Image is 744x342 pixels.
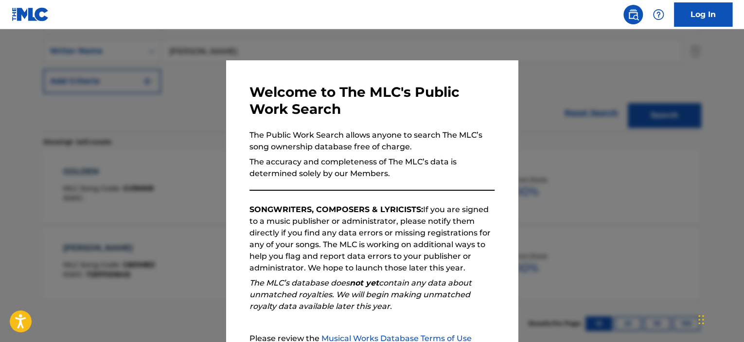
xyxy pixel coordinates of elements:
[627,9,639,20] img: search
[12,7,49,21] img: MLC Logo
[249,278,472,311] em: The MLC’s database does contain any data about unmatched royalties. We will begin making unmatche...
[249,129,495,153] p: The Public Work Search allows anyone to search The MLC’s song ownership database free of charge.
[249,205,423,214] strong: SONGWRITERS, COMPOSERS & LYRICISTS:
[623,5,643,24] a: Public Search
[698,305,704,334] div: Drag
[649,5,668,24] div: Help
[249,84,495,118] h3: Welcome to The MLC's Public Work Search
[653,9,664,20] img: help
[350,278,379,288] strong: not yet
[674,2,732,27] a: Log In
[249,204,495,274] p: If you are signed to a music publisher or administrator, please notify them directly if you find ...
[695,295,744,342] iframe: Chat Widget
[249,156,495,180] p: The accuracy and completeness of The MLC’s data is determined solely by our Members.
